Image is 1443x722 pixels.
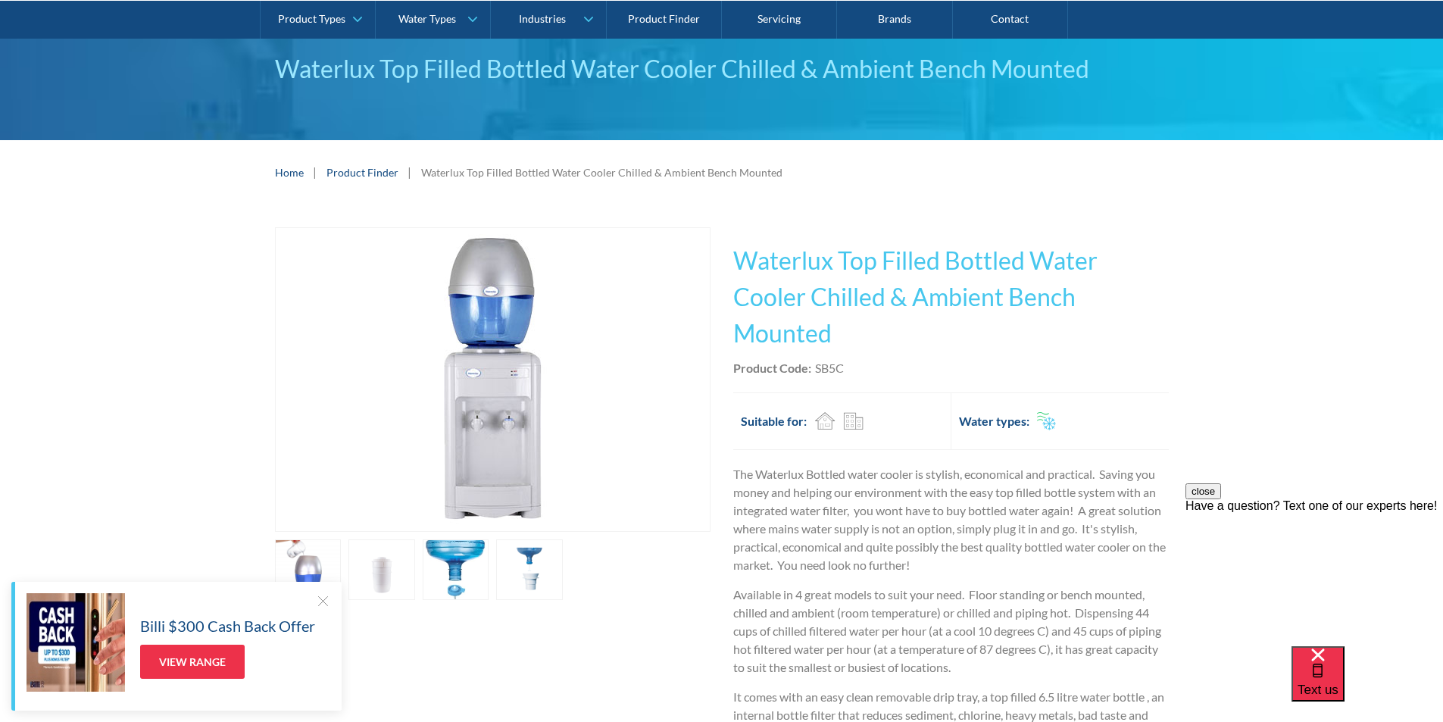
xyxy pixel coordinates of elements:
[275,227,711,532] a: open lightbox
[1292,646,1443,722] iframe: podium webchat widget bubble
[733,465,1169,574] p: The Waterlux Bottled water cooler is stylish, economical and practical. Saving you money and help...
[733,361,811,375] strong: Product Code:
[326,164,398,180] a: Product Finder
[733,586,1169,677] p: Available in 4 great models to suit your need. Floor standing or bench mounted, chilled and ambie...
[275,539,342,600] a: open lightbox
[140,645,245,679] a: View Range
[1185,483,1443,665] iframe: podium webchat widget prompt
[496,539,563,600] a: open lightbox
[406,163,414,181] div: |
[959,412,1029,430] h2: Water types:
[348,539,415,600] a: open lightbox
[741,412,807,430] h2: Suitable for:
[341,228,644,531] img: Waterlux Top Filled Bottled Water Cooler Chilled & Ambient Bench Mounted
[275,51,1169,87] div: Waterlux Top Filled Bottled Water Cooler Chilled & Ambient Bench Mounted
[421,164,782,180] div: Waterlux Top Filled Bottled Water Cooler Chilled & Ambient Bench Mounted
[311,163,319,181] div: |
[140,614,315,637] h5: Billi $300 Cash Back Offer
[815,359,844,377] div: SB5C
[733,242,1169,352] h1: Waterlux Top Filled Bottled Water Cooler Chilled & Ambient Bench Mounted
[519,12,566,25] div: Industries
[278,12,345,25] div: Product Types
[27,593,125,692] img: Billi $300 Cash Back Offer
[423,539,489,600] a: open lightbox
[275,164,304,180] a: Home
[398,12,456,25] div: Water Types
